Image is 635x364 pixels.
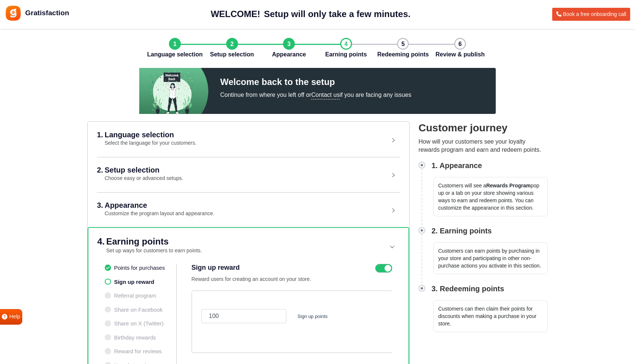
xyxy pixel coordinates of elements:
[311,92,339,99] span: Contact us
[433,242,548,274] p: Customers can earn points by purchasing in your store and participating in other non-purchase act...
[419,138,548,154] p: How will your customers see your loyalty rewards program and earn and redeem points.
[211,9,260,20] h1: WELCOME!
[220,91,411,99] p: Continue from where you left off or if you are facing any issues
[9,313,20,321] span: Help
[5,5,22,22] img: Gratisfaction
[552,8,630,21] a: Book a free onboarding call
[272,50,306,59] span: Appearance
[97,201,103,218] h2: 3.
[105,264,176,272] li: PointsProgram
[604,333,635,364] iframe: LiveChat chat widget
[432,160,482,171] h3: 1. Appearance
[105,210,215,216] small: Customize the program layout and appearance.
[97,237,105,255] h2: 4.
[97,166,103,183] h2: 2.
[147,50,202,59] span: Language selection
[97,131,103,147] h2: 1.
[201,309,287,323] input: E.g 100
[139,68,208,114] img: welcom-back-banner-image
[106,237,202,246] h2: Earning points
[220,77,411,88] h3: Welcome back to the setup
[432,283,504,294] h3: 3. Redeeming points
[106,247,202,253] small: Set up ways for customers to earn points.
[105,131,196,138] h2: Language selection
[210,50,254,59] span: Setup selection
[105,166,183,174] h2: Setup selection
[105,175,183,181] small: Choose easy or advanced setups.
[105,140,196,146] small: Select the language for your customers.
[433,300,548,332] p: Customers can then claim their points for discounts when making a purchase in your store.
[433,177,548,216] p: Customers will see a pop up or a tab on your store showing various ways to earn and redeem points...
[192,275,341,283] p: Reward users for creating an account on your store.
[432,225,492,236] h3: 2. Earning points
[192,264,341,272] h3: Sign up reward
[264,9,411,20] h1: Setup will only take a few minutes.
[105,201,215,209] h2: Appearance
[419,121,548,135] h2: Customer journey
[25,8,69,19] span: Gratisfaction
[486,183,531,188] strong: Rewards Program
[297,314,328,319] small: Sign up points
